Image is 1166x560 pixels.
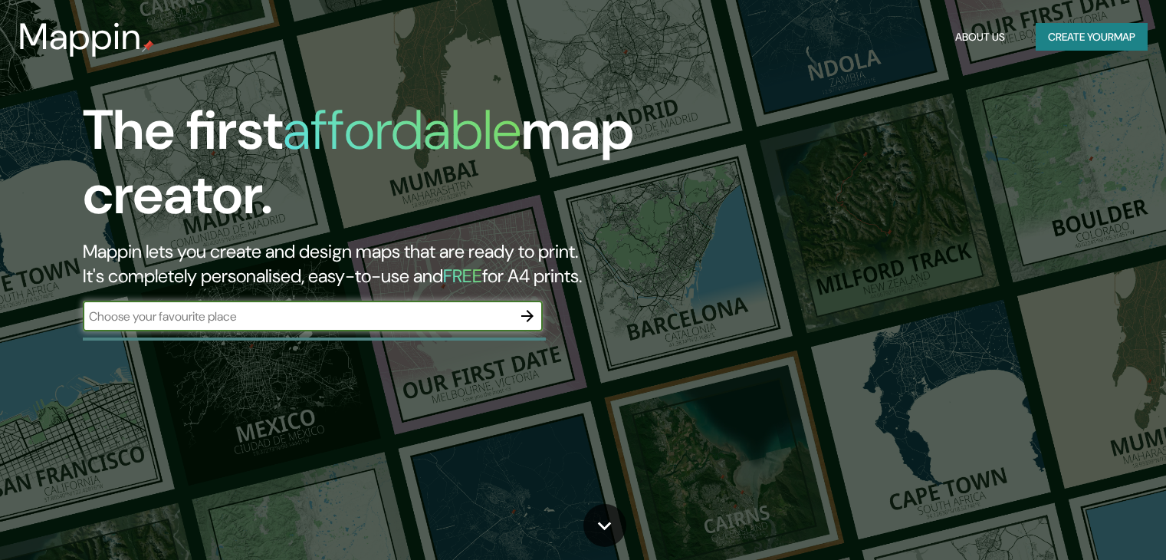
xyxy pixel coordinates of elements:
h2: Mappin lets you create and design maps that are ready to print. It's completely personalised, eas... [83,239,666,288]
h1: affordable [283,94,521,166]
input: Choose your favourite place [83,308,512,325]
button: Create yourmap [1036,23,1148,51]
iframe: Help widget launcher [1030,500,1149,543]
h1: The first map creator. [83,98,666,239]
button: About Us [949,23,1011,51]
h5: FREE [443,264,482,288]
img: mappin-pin [142,40,154,52]
h3: Mappin [18,15,142,58]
